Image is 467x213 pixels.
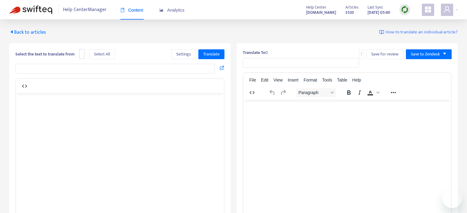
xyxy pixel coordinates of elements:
span: Paragraph [298,90,329,95]
span: Edit [261,78,268,82]
span: Help Center Manager [63,4,107,16]
span: File [249,78,256,82]
button: more [359,49,364,59]
b: Select the text to translate from [15,51,75,58]
span: Help Center [306,4,326,11]
img: Swifteq [9,6,52,14]
span: How to translate an individual article? [386,29,458,36]
span: book [120,8,125,12]
button: Save to Zendeskcaret-down [406,49,452,59]
div: Text color Black [365,88,380,97]
button: Bold [344,88,354,97]
span: user [443,6,451,13]
span: Analytics [159,8,185,13]
strong: [DATE] 05:40 [368,9,390,16]
span: Format [304,78,317,82]
span: View [274,78,283,82]
button: Italic [354,88,365,97]
img: sync.dc5367851b00ba804db3.png [401,6,409,13]
img: image-link [379,30,384,35]
button: Undo [267,88,278,97]
span: Table [337,78,347,82]
span: caret-down [442,51,447,56]
span: Settings [176,51,191,58]
span: Save to Zendesk [411,51,440,58]
span: Save for review [371,51,399,58]
strong: 3520 [345,9,354,16]
span: Last Sync [368,4,383,11]
a: How to translate an individual article? [379,29,458,36]
button: Settings [171,49,196,59]
button: Redo [278,88,288,97]
span: Help [352,78,361,82]
button: Reveal or hide additional toolbar items [388,88,399,97]
button: Translate [198,49,224,59]
button: Block Paragraph [296,88,336,97]
span: caret-left [9,29,14,34]
div: 0 [243,49,452,56]
b: Translate To [243,49,265,56]
span: appstore [424,6,432,13]
span: area-chart [159,8,164,12]
span: Select All [94,51,110,58]
span: Content [120,8,143,13]
span: Insert [288,78,298,82]
span: more [359,51,364,56]
span: Tools [322,78,332,82]
iframe: Botón para iniciar la ventana de mensajería [442,188,462,208]
a: [DOMAIN_NAME] [306,9,336,16]
button: Save for review [366,49,403,59]
span: Articles [345,4,358,11]
span: Translate [203,51,220,58]
button: Select All [89,49,115,59]
span: Back to articles [9,28,46,36]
